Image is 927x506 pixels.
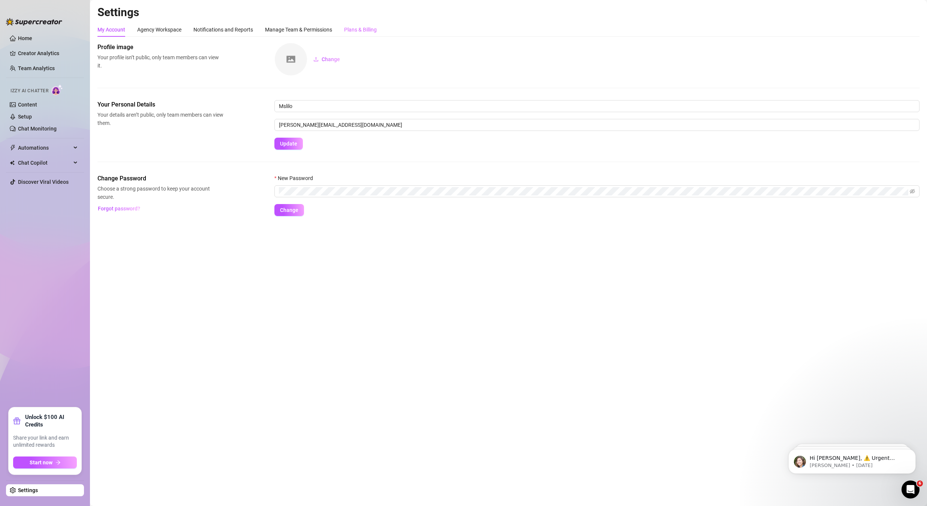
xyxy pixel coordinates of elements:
div: My Account [97,26,125,34]
span: Change Password [97,174,223,183]
span: Share your link and earn unlimited rewards [13,434,77,449]
h2: Settings [97,5,920,20]
a: Home [18,35,32,41]
input: Enter new email [274,119,920,131]
img: logo-BBDzfeDw.svg [6,18,62,26]
span: Your profile isn’t public, only team members can view it. [97,53,223,70]
span: Change [322,56,340,62]
div: Agency Workspace [137,26,181,34]
strong: Unlock $100 AI Credits [25,413,77,428]
span: Chat Copilot [18,157,71,169]
a: Creator Analytics [18,47,78,59]
button: Change [307,53,346,65]
button: Change [274,204,304,216]
span: Automations [18,142,71,154]
div: Notifications and Reports [193,26,253,34]
span: thunderbolt [10,145,16,151]
span: Your details aren’t public, only team members can view them. [97,111,223,127]
div: Manage Team & Permissions [265,26,332,34]
img: AI Chatter [51,84,63,95]
div: Plans & Billing [344,26,377,34]
a: Discover Viral Videos [18,179,69,185]
span: Change [280,207,298,213]
img: Chat Copilot [10,160,15,165]
a: Setup [18,114,32,120]
input: New Password [279,187,908,195]
span: Profile image [97,43,223,52]
span: upload [313,57,319,62]
span: Forgot password? [98,206,140,212]
span: Your Personal Details [97,100,223,109]
button: Start nowarrow-right [13,456,77,468]
iframe: Intercom live chat [902,480,920,498]
span: eye-invisible [910,189,915,194]
button: Forgot password? [97,203,140,215]
span: gift [13,417,21,425]
span: 6 [917,480,923,486]
span: Update [280,141,297,147]
a: Chat Monitoring [18,126,57,132]
span: arrow-right [55,460,61,465]
span: Choose a strong password to keep your account secure. [97,185,223,201]
iframe: Intercom notifications message [777,433,927,486]
label: New Password [274,174,318,182]
a: Settings [18,487,38,493]
span: Start now [30,459,52,465]
span: Izzy AI Chatter [10,87,48,95]
a: Content [18,102,37,108]
input: Enter name [274,100,920,112]
button: Update [274,138,303,150]
a: Team Analytics [18,65,55,71]
img: square-placeholder.png [275,43,307,75]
